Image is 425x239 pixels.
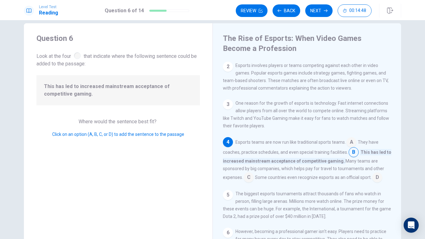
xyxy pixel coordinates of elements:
div: 3 [223,99,233,109]
span: The biggest esports tournaments attract thousands of fans who watch in person, filling large aren... [223,191,391,219]
button: 00:14:48 [338,4,372,17]
span: A [346,137,356,147]
span: One reason for the growth of esports is technology. Fast internet connections allow players from ... [223,101,389,128]
span: 00:14:48 [349,8,366,13]
button: Next [305,4,333,17]
h1: Question 6 of 14 [105,7,144,14]
span: Look at the four that indicate where the following sentence could be added to the passage: [36,51,200,68]
span: Esports involves players or teams competing against each other in video games. Popular esports ga... [223,63,389,91]
span: Many teams are sponsored by big companies, which helps pay for travel to tournaments and other ex... [223,158,384,180]
span: Click on an option (A, B, C, or D) to add the sentence to the passage [52,132,184,137]
h4: Question 6 [36,33,200,43]
div: 5 [223,190,233,200]
span: B [349,147,359,157]
h4: The Rise of Esports: When Video Games Become a Profession [223,33,389,53]
span: Some countries even recognize esports as an official sport. [255,175,372,180]
div: 6 [223,228,233,238]
div: Open Intercom Messenger [404,218,419,233]
span: Level Test [39,5,58,9]
button: Back [273,4,300,17]
span: D [372,172,382,182]
div: 4 [223,137,233,147]
span: Where would the sentence best fit? [79,119,158,125]
h1: Reading [39,9,58,17]
span: This has led to increased mainstream acceptance of competitive gaming. [44,83,192,98]
span: Esports teams are now run like traditional sports teams. [235,140,346,145]
div: 2 [223,62,233,72]
button: Review [236,4,268,17]
span: C [244,172,254,182]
